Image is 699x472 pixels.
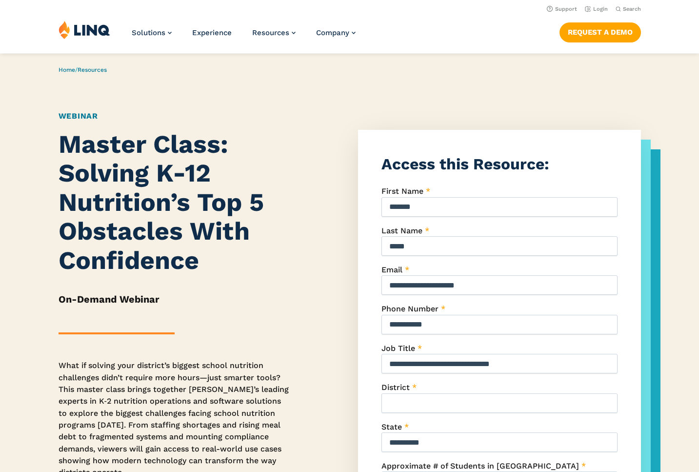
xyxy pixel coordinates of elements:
[559,22,641,42] a: Request a Demo
[192,28,232,37] a: Experience
[252,28,289,37] span: Resources
[132,21,356,53] nav: Primary Navigation
[623,6,641,12] span: Search
[59,66,75,73] a: Home
[381,304,439,313] span: Phone Number
[585,6,608,12] a: Login
[381,186,423,196] span: First Name
[59,292,291,307] h5: On-Demand Webinar
[316,28,349,37] span: Company
[381,265,402,274] span: Email
[78,66,107,73] a: Resources
[59,66,107,73] span: /
[59,111,99,121] a: Webinar
[381,422,402,431] span: State
[381,344,415,353] span: Job Title
[381,155,549,173] strong: Access this Resource:
[59,130,291,275] h1: Master Class: Solving K-12 Nutrition’s Top 5 Obstacles With Confidence
[252,28,296,37] a: Resources
[559,21,641,42] nav: Button Navigation
[381,226,422,235] span: Last Name
[381,461,579,471] span: Approximate # of Students in [GEOGRAPHIC_DATA]
[316,28,356,37] a: Company
[132,28,165,37] span: Solutions
[59,21,110,39] img: LINQ | K‑12 Software
[132,28,172,37] a: Solutions
[381,383,410,392] span: District
[616,5,641,13] button: Open Search Bar
[547,6,577,12] a: Support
